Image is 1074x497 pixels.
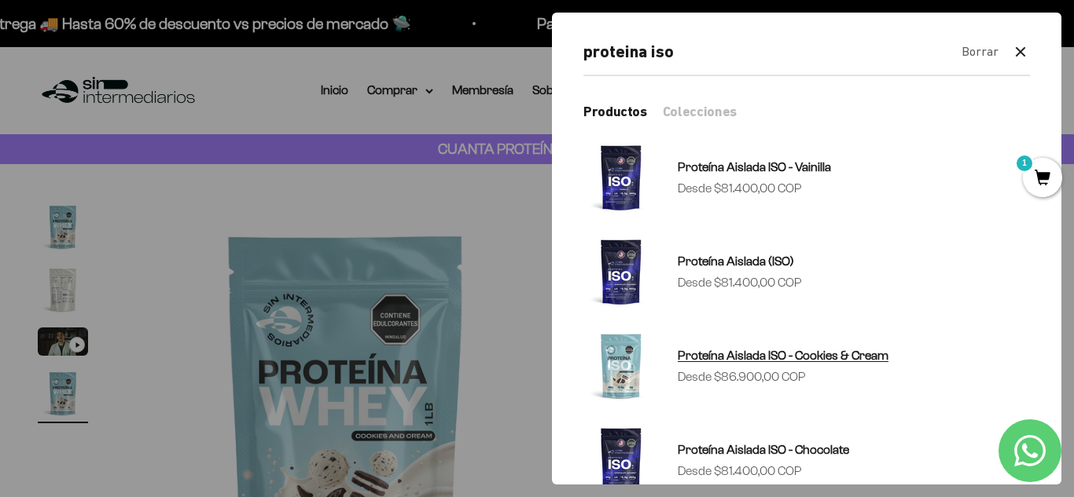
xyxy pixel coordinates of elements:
[583,234,1030,309] a: Proteína Aislada (ISO) Desde $81.400,00 COP
[1015,154,1034,173] mark: 1
[678,443,849,456] span: Proteína Aislada ISO - Chocolate
[583,140,1030,215] a: Proteína Aislada ISO - Vainilla Desde $81.400,00 COP
[583,328,1030,404] a: Proteína Aislada ISO - Cookies & Cream Desde $86.900,00 COP
[583,101,647,121] button: Productos
[678,349,888,362] span: Proteína Aislada ISO - Cookies & Cream
[663,101,737,121] button: Colecciones
[583,140,659,215] img: Proteína Aislada ISO - Vainilla
[678,178,802,199] sale-price: Desde $81.400,00 COP
[678,367,806,387] sale-price: Desde $86.900,00 COP
[583,328,659,404] img: Proteína Aislada ISO - Cookies & Cream
[678,461,802,481] sale-price: Desde $81.400,00 COP
[962,42,999,62] button: Borrar
[583,38,949,65] input: Buscar
[1023,170,1062,188] a: 1
[678,160,831,174] span: Proteína Aislada ISO - Vainilla
[583,234,659,309] img: Proteína Aislada (ISO)
[678,272,802,293] sale-price: Desde $81.400,00 COP
[678,254,794,268] span: Proteína Aislada (ISO)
